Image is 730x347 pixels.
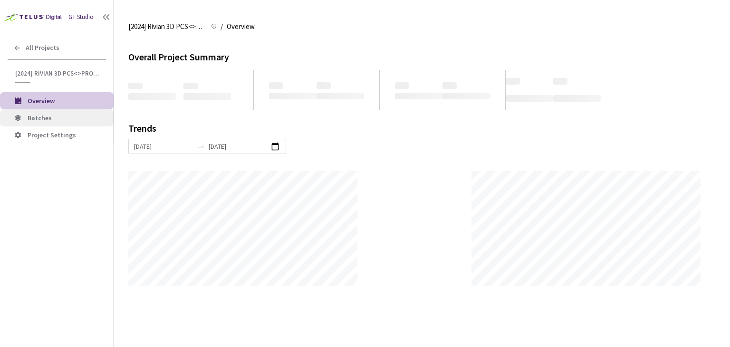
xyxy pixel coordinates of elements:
span: ‌ [128,83,143,89]
input: Start date [134,141,193,152]
span: ‌ [317,93,364,99]
span: ‌ [395,82,409,89]
li: / [221,21,223,32]
span: Overview [227,21,255,32]
span: ‌ [442,93,490,99]
div: Overall Project Summary [128,49,716,64]
span: ‌ [128,93,176,100]
span: ‌ [553,78,567,85]
span: [2024] Rivian 3D PCS<>Production [15,69,100,77]
span: ‌ [442,82,457,89]
span: ‌ [317,82,331,89]
span: ‌ [553,95,601,102]
span: ‌ [506,95,553,102]
div: Trends [128,124,702,139]
span: Batches [28,114,52,122]
input: End date [209,141,268,152]
div: GT Studio [68,12,94,22]
span: ‌ [183,83,198,89]
span: All Projects [26,44,59,52]
span: [2024] Rivian 3D PCS<>Production [128,21,205,32]
span: swap-right [197,143,205,150]
span: Project Settings [28,131,76,139]
span: ‌ [395,93,442,99]
span: ‌ [506,78,520,85]
span: ‌ [269,82,283,89]
span: ‌ [269,93,317,99]
span: Overview [28,96,55,105]
span: ‌ [183,93,231,100]
span: to [197,143,205,150]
